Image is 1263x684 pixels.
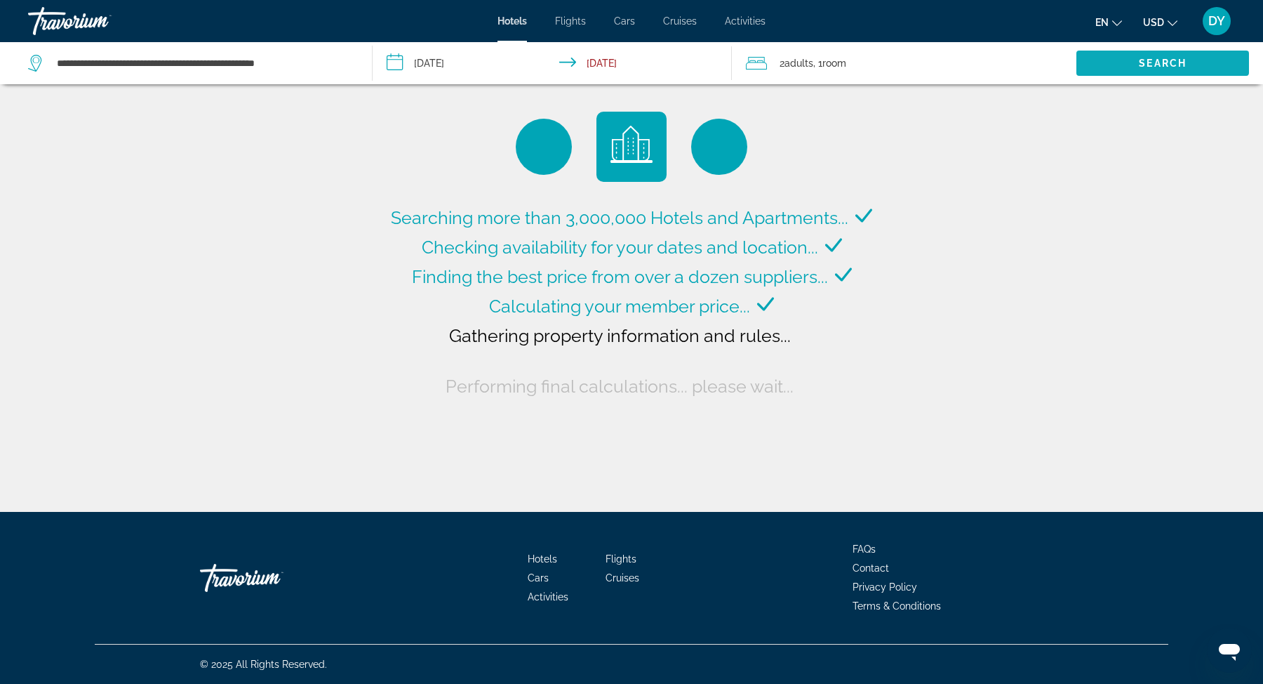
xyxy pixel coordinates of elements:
[1139,58,1187,69] span: Search
[528,591,568,603] a: Activities
[528,553,557,565] a: Hotels
[489,296,750,317] span: Calculating your member price...
[391,207,848,228] span: Searching more than 3,000,000 Hotels and Apartments...
[449,325,791,346] span: Gathering property information and rules...
[822,58,846,69] span: Room
[497,15,527,27] a: Hotels
[28,3,168,39] a: Travorium
[853,563,889,574] a: Contact
[606,553,636,565] a: Flights
[528,572,549,584] a: Cars
[555,15,586,27] a: Flights
[1143,12,1177,32] button: Change currency
[853,600,941,612] a: Terms & Conditions
[1095,17,1109,28] span: en
[1095,12,1122,32] button: Change language
[1208,14,1225,28] span: DY
[853,581,917,593] a: Privacy Policy
[606,572,639,584] a: Cruises
[1076,51,1249,76] button: Search
[853,544,876,555] a: FAQs
[1143,17,1164,28] span: USD
[200,659,327,670] span: © 2025 All Rights Reserved.
[446,376,794,397] span: Performing final calculations... please wait...
[614,15,635,27] a: Cars
[725,15,766,27] a: Activities
[200,557,340,599] a: Travorium
[663,15,697,27] a: Cruises
[422,237,818,258] span: Checking availability for your dates and location...
[732,42,1076,84] button: Travelers: 2 adults, 0 children
[784,58,813,69] span: Adults
[1198,6,1235,36] button: User Menu
[813,53,846,73] span: , 1
[373,42,731,84] button: Check-in date: Dec 28, 2025 Check-out date: Dec 31, 2025
[1207,628,1252,673] iframe: Button to launch messaging window
[780,53,813,73] span: 2
[412,266,828,287] span: Finding the best price from over a dozen suppliers...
